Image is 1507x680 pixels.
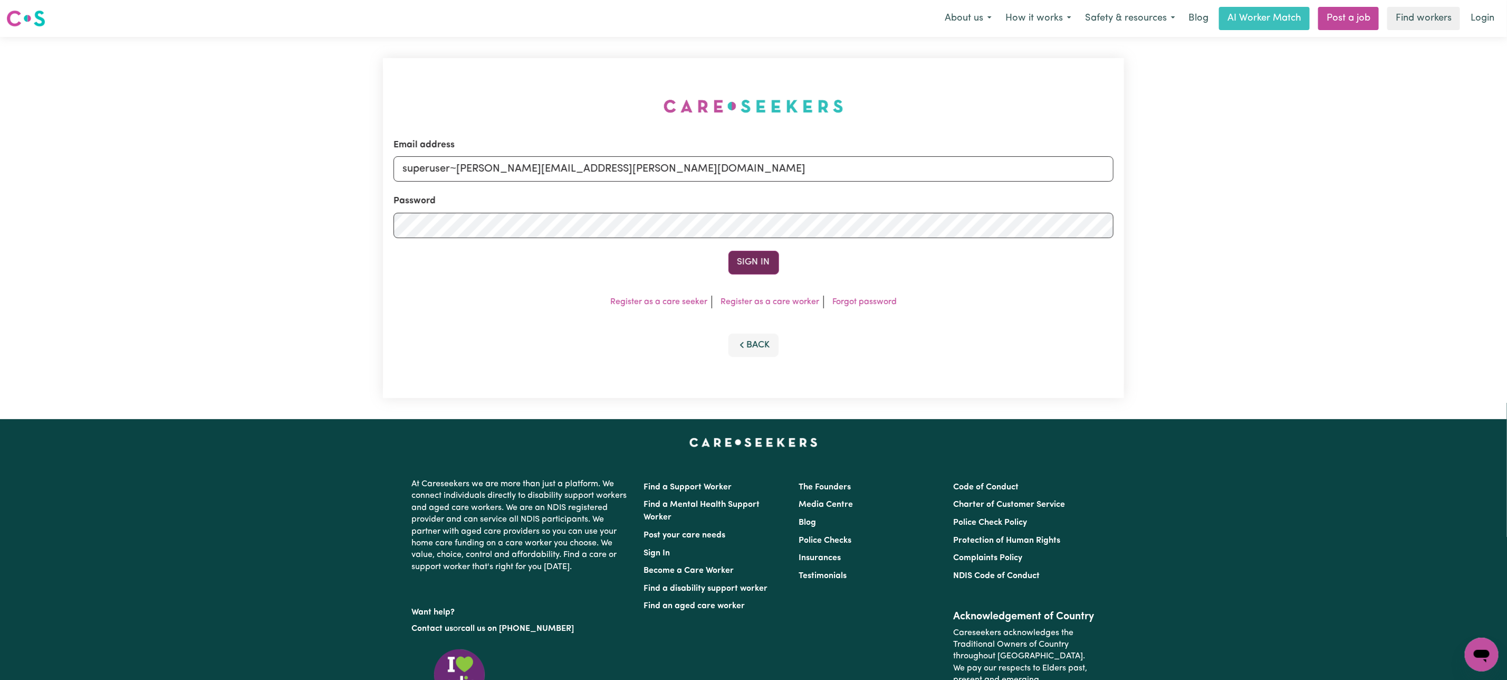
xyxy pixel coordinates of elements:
[644,549,670,558] a: Sign In
[644,500,760,522] a: Find a Mental Health Support Worker
[393,138,455,152] label: Email address
[1387,7,1460,30] a: Find workers
[412,619,631,639] p: or
[1318,7,1379,30] a: Post a job
[799,536,851,545] a: Police Checks
[953,610,1095,623] h2: Acknowledgement of Country
[689,438,818,447] a: Careseekers home page
[799,554,841,562] a: Insurances
[644,584,768,593] a: Find a disability support worker
[799,500,853,509] a: Media Centre
[953,483,1019,492] a: Code of Conduct
[728,251,779,274] button: Sign In
[953,572,1040,580] a: NDIS Code of Conduct
[1219,7,1310,30] a: AI Worker Match
[953,536,1060,545] a: Protection of Human Rights
[953,518,1027,527] a: Police Check Policy
[644,531,726,540] a: Post your care needs
[412,602,631,618] p: Want help?
[728,334,779,357] button: Back
[610,298,707,306] a: Register as a care seeker
[393,194,436,208] label: Password
[938,7,999,30] button: About us
[953,554,1022,562] a: Complaints Policy
[412,474,631,577] p: At Careseekers we are more than just a platform. We connect individuals directly to disability su...
[393,156,1114,182] input: Email address
[1465,638,1499,672] iframe: Button to launch messaging window, conversation in progress
[644,602,745,610] a: Find an aged care worker
[799,483,851,492] a: The Founders
[999,7,1078,30] button: How it works
[832,298,897,306] a: Forgot password
[644,483,732,492] a: Find a Support Worker
[953,500,1065,509] a: Charter of Customer Service
[1078,7,1182,30] button: Safety & resources
[644,566,734,575] a: Become a Care Worker
[799,572,847,580] a: Testimonials
[6,9,45,28] img: Careseekers logo
[1182,7,1215,30] a: Blog
[721,298,819,306] a: Register as a care worker
[799,518,816,527] a: Blog
[1464,7,1501,30] a: Login
[412,625,454,633] a: Contact us
[462,625,574,633] a: call us on [PHONE_NUMBER]
[6,6,45,31] a: Careseekers logo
